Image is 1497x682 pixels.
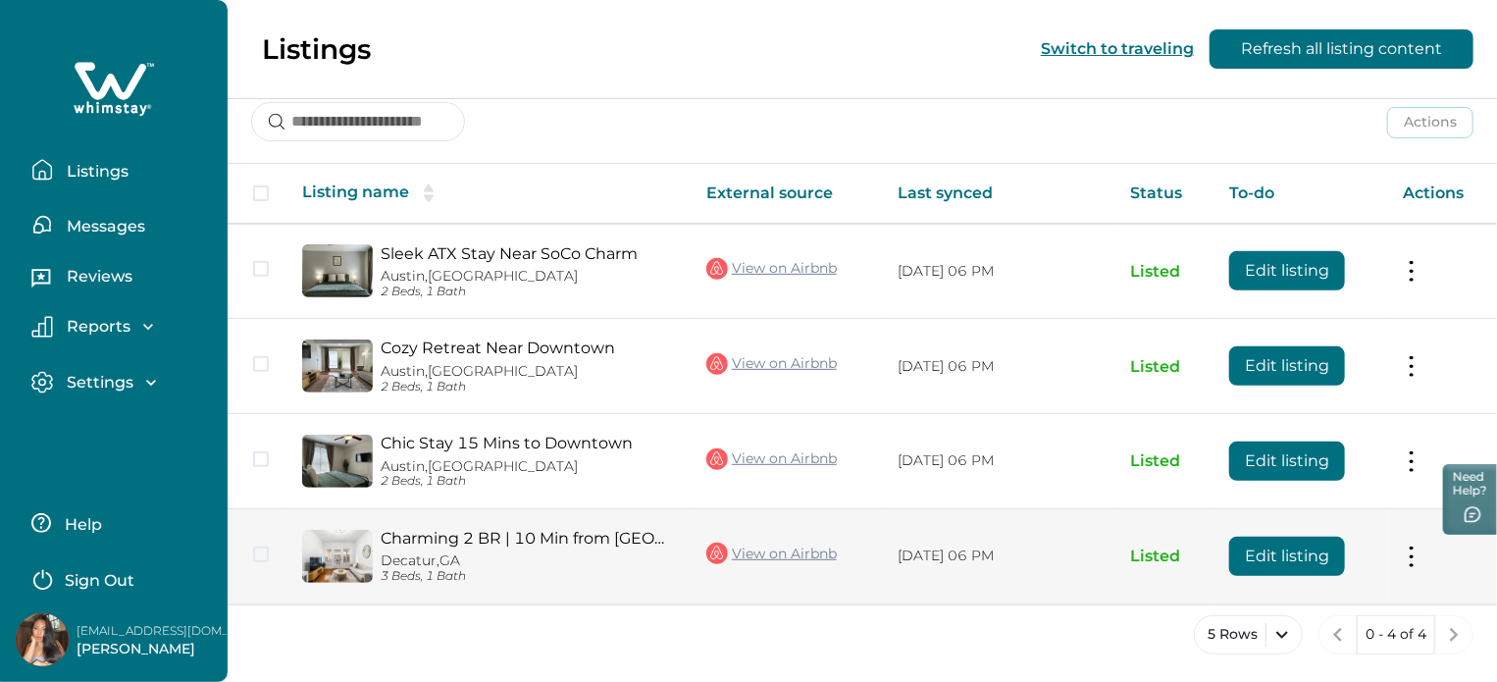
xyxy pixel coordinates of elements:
button: 0 - 4 of 4 [1357,615,1435,655]
button: 5 Rows [1194,615,1303,655]
p: 2 Beds, 1 Bath [381,285,675,299]
button: previous page [1318,615,1358,655]
p: Listings [61,162,129,182]
p: Decatur, GA [381,552,675,569]
a: Sleek ATX Stay Near SoCo Charm [381,244,675,263]
a: View on Airbnb [706,351,837,377]
p: Listed [1130,262,1198,282]
button: Reports [31,316,212,338]
button: Edit listing [1229,251,1345,290]
img: propertyImage_Sleek ATX Stay Near SoCo Charm [302,244,373,297]
button: Actions [1387,107,1473,138]
p: Listed [1130,451,1198,471]
p: [DATE] 06 PM [898,262,1099,282]
th: To-do [1213,164,1388,224]
button: Refresh all listing content [1210,29,1473,69]
button: Settings [31,371,212,393]
a: View on Airbnb [706,446,837,472]
p: Austin, [GEOGRAPHIC_DATA] [381,268,675,285]
a: Cozy Retreat Near Downtown [381,339,675,357]
a: Chic Stay 15 Mins to Downtown [381,434,675,452]
button: Edit listing [1229,442,1345,481]
p: 3 Beds, 1 Bath [381,569,675,584]
img: propertyImage_Charming 2 BR | 10 Min from Ponce City Market [302,530,373,583]
p: Austin, [GEOGRAPHIC_DATA] [381,363,675,380]
a: View on Airbnb [706,256,837,282]
button: Reviews [31,260,212,299]
button: sorting [409,184,448,203]
th: Actions [1388,164,1497,224]
p: 0 - 4 of 4 [1366,625,1426,645]
p: Reports [61,317,130,337]
p: [PERSON_NAME] [77,640,233,659]
p: [DATE] 06 PM [898,547,1099,566]
a: Charming 2 BR | 10 Min from [GEOGRAPHIC_DATA] [381,529,675,548]
p: Austin, [GEOGRAPHIC_DATA] [381,458,675,475]
img: propertyImage_Cozy Retreat Near Downtown [302,340,373,393]
button: Switch to traveling [1041,39,1194,58]
th: Status [1114,164,1213,224]
button: next page [1434,615,1473,655]
img: propertyImage_Chic Stay 15 Mins to Downtown [302,435,373,488]
p: Messages [61,217,145,236]
th: External source [691,164,882,224]
p: [DATE] 06 PM [898,357,1099,377]
th: Listing name [286,164,691,224]
button: Sign Out [31,558,205,598]
p: Listed [1130,547,1198,566]
p: Listings [262,32,371,66]
th: Last synced [882,164,1114,224]
p: Sign Out [65,571,134,591]
p: Listed [1130,357,1198,377]
p: Help [59,515,102,535]
button: Edit listing [1229,537,1345,576]
button: Help [31,503,205,543]
a: View on Airbnb [706,541,837,566]
p: Reviews [61,267,132,287]
p: Settings [61,373,133,393]
button: Listings [31,150,212,189]
p: [DATE] 06 PM [898,451,1099,471]
p: [EMAIL_ADDRESS][DOMAIN_NAME] [77,621,233,641]
p: 2 Beds, 1 Bath [381,474,675,489]
button: Messages [31,205,212,244]
p: 2 Beds, 1 Bath [381,380,675,394]
button: Edit listing [1229,346,1345,386]
img: Whimstay Host [16,613,69,666]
